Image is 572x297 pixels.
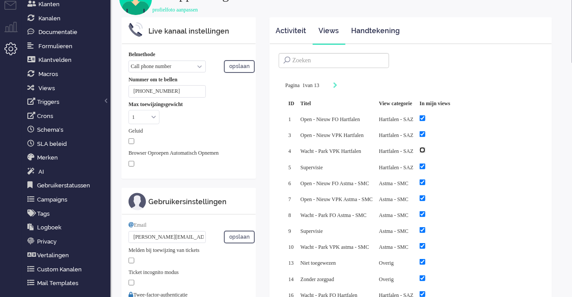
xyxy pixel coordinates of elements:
img: ic_m_profile.svg [129,193,146,210]
span: Formulieren [38,43,72,49]
span: Klantvelden [38,57,72,63]
span: Hartfalen - SAZ [379,116,413,122]
span: Supervisie [300,164,323,171]
span: Overig [379,260,394,266]
li: Supervisor menu [4,22,24,42]
li: Tickets menu [4,1,24,21]
div: Titel [297,97,376,110]
button: opslaan [224,231,255,244]
a: Schema's [26,125,110,134]
span: 9 [288,228,291,234]
span: 7 [288,196,291,202]
b: Max toewijzingsgewicht [129,101,183,107]
a: Campaigns [26,194,110,204]
a: Tags [26,209,110,218]
a: Privacy [26,236,110,246]
span: Overig [379,276,394,282]
span: Supervisie [300,228,323,234]
span: Open - Nieuw VPK Astma - SMC [300,196,373,202]
a: Views [26,83,110,93]
li: Admin menu [4,42,24,62]
span: 14 [288,276,294,282]
a: Triggers [26,97,110,107]
span: Wacht - Park VPK astma - SMC [300,244,369,250]
div: Live kanaal instellingen [148,27,249,37]
span: Open - Nieuw FO Astma - SMC [300,180,369,187]
div: Pagination [285,81,536,90]
div: Next [333,81,337,90]
span: Hartfalen - SAZ [379,148,413,154]
b: Nummer om te bellen [129,76,178,83]
a: Merken [26,152,110,162]
span: Astma - SMC [379,180,409,187]
span: Views [38,85,55,91]
button: opslaan [224,60,255,73]
span: 8 [288,212,291,218]
a: Vertalingen [26,250,110,260]
span: 4 [288,148,291,154]
span: 3 [288,132,291,138]
span: Open - Nieuw VPK Hartfalen [300,132,364,138]
a: Mail Templates [26,278,110,288]
div: View categorie [376,97,417,110]
span: 1 [288,116,291,122]
img: ic_m_phone_settings.svg [129,22,143,37]
span: AI [38,168,44,175]
div: Geluid [129,127,249,135]
a: Formulieren [26,41,110,51]
a: profielfoto aanpassen [152,7,198,13]
span: Macros [38,71,58,77]
span: Zonder zorgpad [300,276,334,282]
span: 13 [288,260,294,266]
span: 10 [288,244,294,250]
div: In mijn views [417,97,453,110]
a: Ai [26,167,110,176]
span: Wacht - Park VPK Hartfalen [300,148,361,154]
div: Browser Oproepen Automatisch Opnemen [129,149,249,157]
a: Kanalen [26,13,110,23]
span: Documentatie [38,29,77,35]
span: Hartfalen - SAZ [379,132,413,138]
span: Kanalen [38,15,61,22]
div: Email [129,221,249,229]
a: Handtekening [345,20,405,42]
input: Zoeken [279,53,389,68]
input: Page [300,82,305,89]
span: 5 [288,164,291,171]
a: Macros [26,69,110,79]
div: Melden bij toewijzing van tickets [129,247,249,254]
div: ID [285,97,297,110]
input: +316123456890 [129,85,206,97]
span: 6 [288,180,291,187]
a: Logboek [26,222,110,232]
a: Gebruikerstatussen [26,180,110,190]
span: Astma - SMC [379,244,409,250]
span: Hartfalen - SAZ [379,164,413,171]
div: Ticket incognito modus [129,269,249,276]
span: Astma - SMC [379,196,409,202]
span: Astma - SMC [379,212,409,218]
span: Open - Nieuw FO Hartfalen [300,116,360,122]
span: Astma - SMC [379,228,409,234]
a: Klantvelden [26,55,110,65]
a: Activiteit [270,20,312,42]
a: Custom Kanalen [26,264,110,274]
a: SLA beleid [26,139,110,148]
span: Niet toegewezen [300,260,336,266]
div: Gebruikersinstellingen [148,197,249,207]
b: Belmethode [129,51,155,57]
a: Documentatie [26,27,110,37]
span: Wacht - Park FO Astma - SMC [300,212,367,218]
span: Klanten [38,1,60,8]
a: Views [313,20,345,42]
a: Crons [26,111,110,121]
